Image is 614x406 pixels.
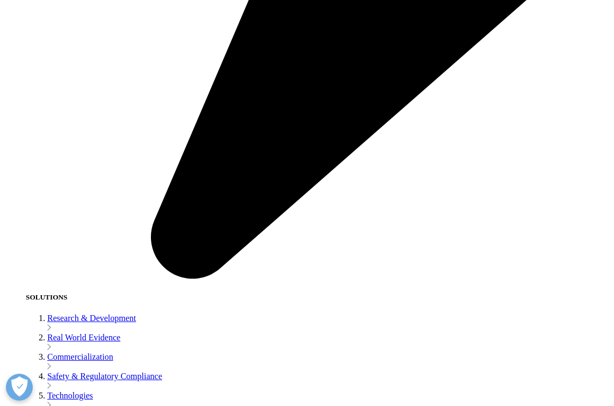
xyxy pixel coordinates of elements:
[26,293,610,302] h5: SOLUTIONS
[47,372,162,381] a: Safety & Regulatory Compliance
[47,391,93,400] a: Technologies
[47,314,136,323] a: Research & Development
[47,352,113,361] a: Commercialization
[47,333,120,342] a: Real World Evidence
[6,374,33,401] button: 打开偏好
